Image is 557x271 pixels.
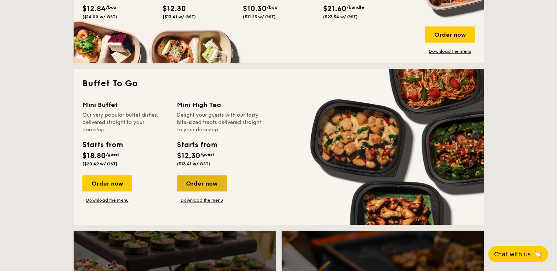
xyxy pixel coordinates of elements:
[425,26,475,43] div: Order now
[106,152,120,157] span: /guest
[346,5,364,10] span: /bundle
[177,151,200,160] span: $12.30
[534,250,542,259] span: 🦙
[82,151,106,160] span: $18.80
[200,152,214,157] span: /guest
[82,139,122,150] div: Starts from
[163,4,186,13] span: $12.30
[494,251,531,258] span: Chat with us
[177,175,227,191] div: Order now
[82,14,117,19] span: ($14.00 w/ GST)
[82,111,168,133] div: Our very popular buffet dishes, delivered straight to your doorstep.
[82,175,132,191] div: Order now
[243,14,276,19] span: ($11.23 w/ GST)
[177,161,210,166] span: ($13.41 w/ GST)
[82,161,118,166] span: ($20.49 w/ GST)
[177,139,217,150] div: Starts from
[82,100,168,110] div: Mini Buffet
[177,111,263,133] div: Delight your guests with our tasty bite-sized treats delivered straight to your doorstep.
[323,14,358,19] span: ($23.54 w/ GST)
[177,197,227,203] a: Download the menu
[177,100,263,110] div: Mini High Tea
[106,5,116,10] span: /box
[488,246,548,262] button: Chat with us🦙
[267,5,277,10] span: /box
[323,4,346,13] span: $21.60
[243,4,267,13] span: $10.30
[82,197,132,203] a: Download the menu
[163,14,196,19] span: ($13.41 w/ GST)
[425,48,475,54] a: Download the menu
[82,78,475,89] h2: Buffet To Go
[82,4,106,13] span: $12.84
